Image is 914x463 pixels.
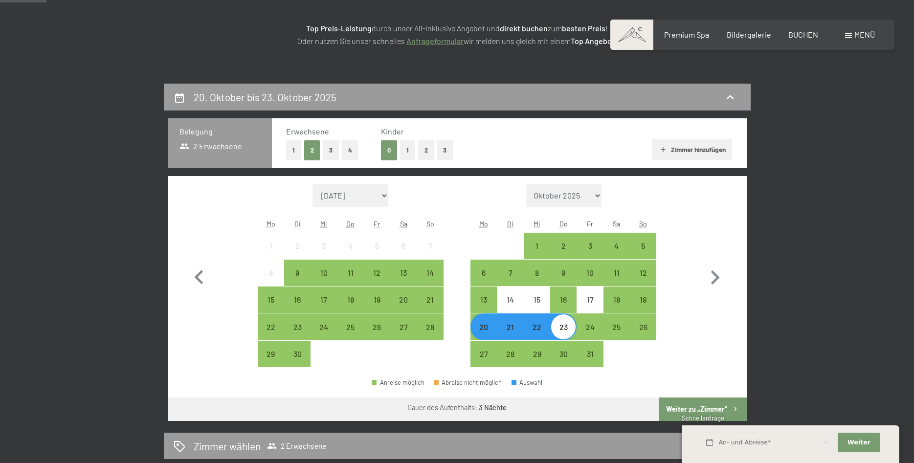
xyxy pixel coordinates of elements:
div: Tue Oct 14 2025 [497,287,524,313]
div: Anreise möglich [577,341,603,367]
button: 2 [418,140,434,160]
button: Zimmer hinzufügen [652,139,732,160]
button: 3 [323,140,339,160]
abbr: Donnerstag [346,220,355,228]
div: Sat Oct 04 2025 [603,233,630,259]
div: Tue Sep 02 2025 [284,233,311,259]
div: Sun Oct 12 2025 [630,260,656,286]
div: Anreise nicht möglich [524,287,550,313]
div: Tue Oct 28 2025 [497,341,524,367]
div: Sat Sep 20 2025 [390,287,417,313]
abbr: Samstag [400,220,407,228]
div: Anreise möglich [524,233,550,259]
div: 14 [498,296,523,320]
div: 15 [259,296,283,320]
div: Anreise nicht möglich [577,287,603,313]
div: Auswahl [512,379,543,386]
div: Mon Sep 08 2025 [258,260,284,286]
div: 28 [498,350,523,375]
div: Anreise möglich [311,287,337,313]
div: Anreise möglich [470,260,497,286]
div: 10 [312,269,336,293]
div: Wed Oct 29 2025 [524,341,550,367]
div: 17 [312,296,336,320]
div: 26 [631,323,655,348]
div: 6 [471,269,496,293]
div: Anreise möglich [470,287,497,313]
div: Tue Sep 23 2025 [284,313,311,340]
div: Thu Sep 04 2025 [337,233,364,259]
div: 6 [391,242,416,266]
div: 8 [525,269,549,293]
div: Thu Oct 02 2025 [550,233,577,259]
div: Anreise nicht möglich [311,233,337,259]
div: Anreise möglich [630,233,656,259]
div: Anreise möglich [577,260,603,286]
div: Anreise möglich [524,341,550,367]
div: Anreise möglich [497,260,524,286]
div: Anreise nicht möglich [364,233,390,259]
div: 31 [578,350,602,375]
button: Vorheriger Monat [185,184,213,368]
div: 23 [285,323,310,348]
div: Mon Sep 15 2025 [258,287,284,313]
div: 4 [338,242,363,266]
div: Anreise möglich [603,313,630,340]
div: Mon Oct 20 2025 [470,313,497,340]
div: Anreise möglich [603,287,630,313]
abbr: Montag [479,220,488,228]
div: Anreise möglich [417,313,443,340]
div: Anreise möglich [258,341,284,367]
div: Anreise nicht möglich [258,233,284,259]
a: Bildergalerie [727,30,771,39]
div: 21 [418,296,442,320]
div: 9 [285,269,310,293]
div: Wed Oct 15 2025 [524,287,550,313]
strong: direkt buchen [500,23,548,33]
abbr: Sonntag [426,220,434,228]
div: Fri Oct 03 2025 [577,233,603,259]
div: Anreise möglich [284,287,311,313]
div: Fri Sep 19 2025 [364,287,390,313]
div: Anreise möglich [337,287,364,313]
div: 13 [471,296,496,320]
span: Menü [854,30,875,39]
h3: Belegung [179,126,260,137]
div: Anreise möglich [524,313,550,340]
div: Sun Sep 28 2025 [417,313,443,340]
button: 1 [400,140,415,160]
div: 30 [551,350,576,375]
div: 18 [338,296,363,320]
div: Mon Oct 06 2025 [470,260,497,286]
div: Anreise möglich [337,260,364,286]
div: 28 [418,323,442,348]
div: Anreise möglich [603,233,630,259]
div: Wed Oct 08 2025 [524,260,550,286]
div: Anreise möglich [364,260,390,286]
div: Anreise möglich [630,313,656,340]
span: BUCHEN [788,30,818,39]
div: Mon Sep 22 2025 [258,313,284,340]
div: Anreise möglich [337,313,364,340]
div: 5 [365,242,389,266]
div: Anreise möglich [364,313,390,340]
div: Anreise möglich [311,313,337,340]
strong: Top Preis-Leistung [306,23,372,33]
span: Kinder [381,127,404,136]
div: Anreise möglich [258,313,284,340]
div: 29 [525,350,549,375]
span: Premium Spa [664,30,709,39]
div: 26 [365,323,389,348]
h2: Zimmer wählen [194,439,261,453]
b: 3 Nächte [479,403,507,412]
div: Dauer des Aufenthalts: [407,403,507,413]
div: Fri Sep 05 2025 [364,233,390,259]
div: 14 [418,269,442,293]
a: Anfrageformular [406,36,464,45]
div: Fri Oct 17 2025 [577,287,603,313]
div: Anreise möglich [577,313,603,340]
abbr: Sonntag [639,220,647,228]
div: 17 [578,296,602,320]
span: 2 Erwachsene [179,141,243,152]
